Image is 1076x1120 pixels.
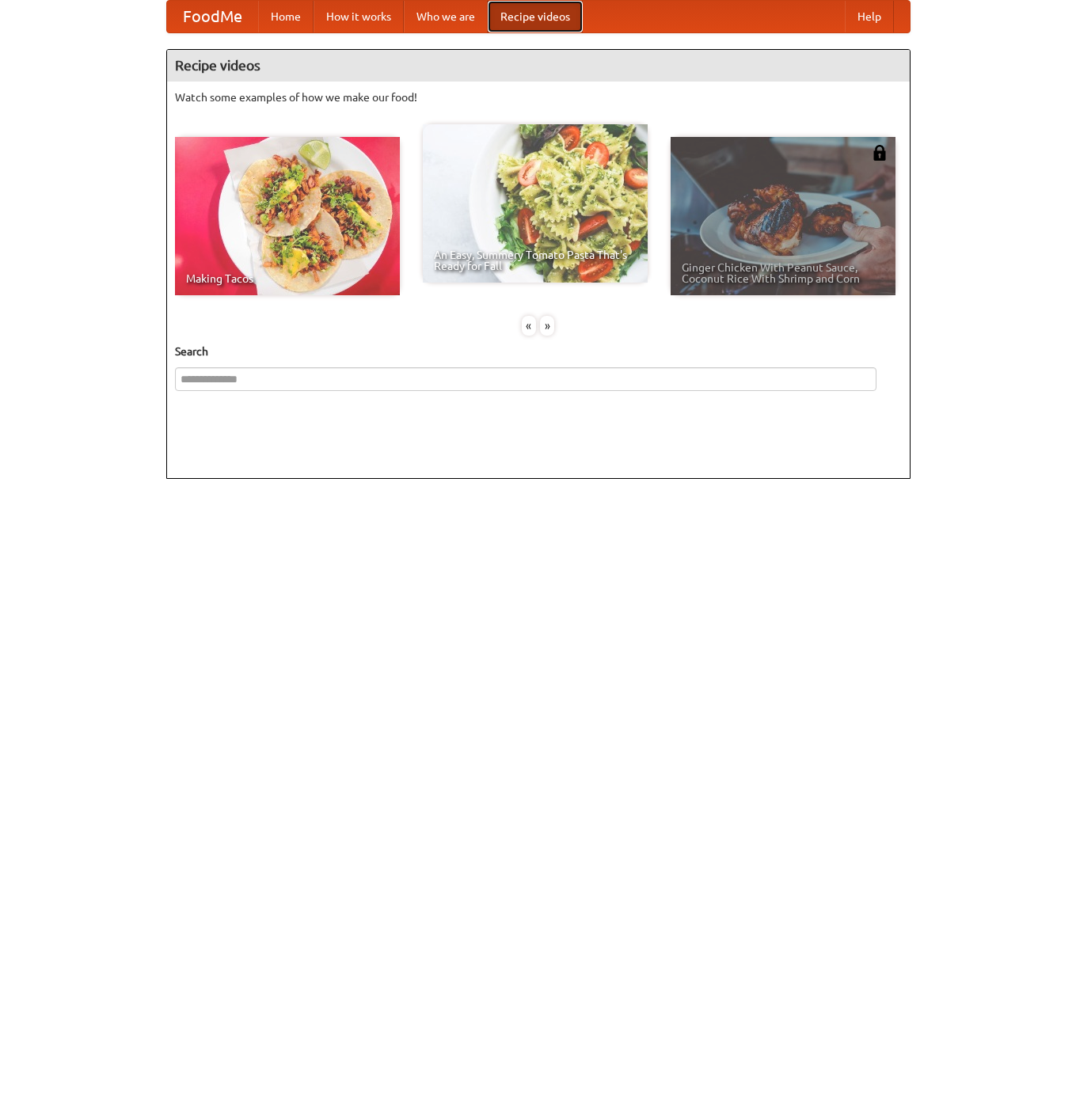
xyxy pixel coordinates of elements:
span: Making Tacos [186,273,389,284]
p: Watch some examples of how we make our food! [175,89,902,105]
a: Making Tacos [175,137,400,295]
img: 483408.png [872,145,888,161]
div: » [540,316,554,336]
h4: Recipe videos [167,50,910,82]
div: « [522,316,536,336]
a: Home [258,1,314,32]
a: Recipe videos [488,1,583,32]
a: Help [845,1,894,32]
h5: Search [175,344,902,359]
a: How it works [314,1,404,32]
span: An Easy, Summery Tomato Pasta That's Ready for Fall [434,249,637,271]
a: An Easy, Summery Tomato Pasta That's Ready for Fall [423,124,648,283]
a: Who we are [404,1,488,32]
a: FoodMe [167,1,258,32]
